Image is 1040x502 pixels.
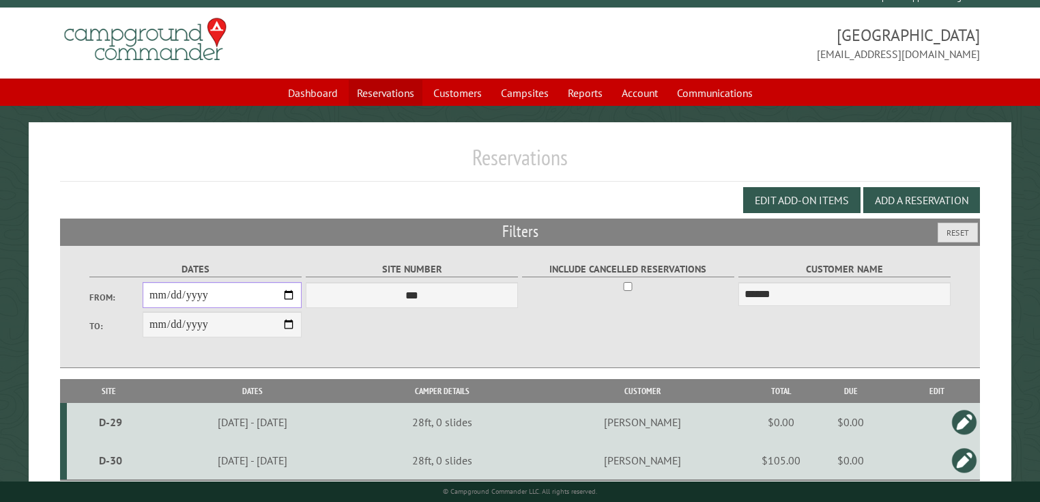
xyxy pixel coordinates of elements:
button: Add a Reservation [863,187,980,213]
th: Dates [151,379,354,403]
label: To: [89,320,143,333]
label: Include Cancelled Reservations [522,262,734,277]
div: [DATE] - [DATE] [154,454,352,467]
h2: Filters [60,219,981,245]
button: Edit Add-on Items [743,187,861,213]
a: Customers [425,80,490,106]
a: Reports [560,80,611,106]
th: Due [809,379,893,403]
td: $0.00 [809,403,893,441]
span: [GEOGRAPHIC_DATA] [EMAIL_ADDRESS][DOMAIN_NAME] [520,24,980,62]
td: [PERSON_NAME] [530,441,753,480]
div: D-29 [72,415,149,429]
td: 28ft, 0 slides [354,441,531,480]
button: Reset [938,223,978,242]
a: Communications [669,80,761,106]
h1: Reservations [60,144,981,182]
div: [DATE] - [DATE] [154,415,352,429]
label: From: [89,291,143,304]
img: Campground Commander [60,13,231,66]
label: Dates [89,262,302,277]
td: $0.00 [809,441,893,480]
div: D-30 [72,454,149,467]
th: Camper Details [354,379,531,403]
a: Account [613,80,666,106]
a: Dashboard [280,80,346,106]
label: Site Number [306,262,518,277]
th: Customer [530,379,753,403]
small: © Campground Commander LLC. All rights reserved. [443,487,597,496]
td: [PERSON_NAME] [530,403,753,441]
td: $105.00 [754,441,809,480]
label: Customer Name [738,262,951,277]
th: Site [67,379,151,403]
th: Total [754,379,809,403]
th: Edit [893,379,980,403]
a: Reservations [349,80,422,106]
td: $0.00 [754,403,809,441]
td: 28ft, 0 slides [354,403,531,441]
a: Campsites [493,80,557,106]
